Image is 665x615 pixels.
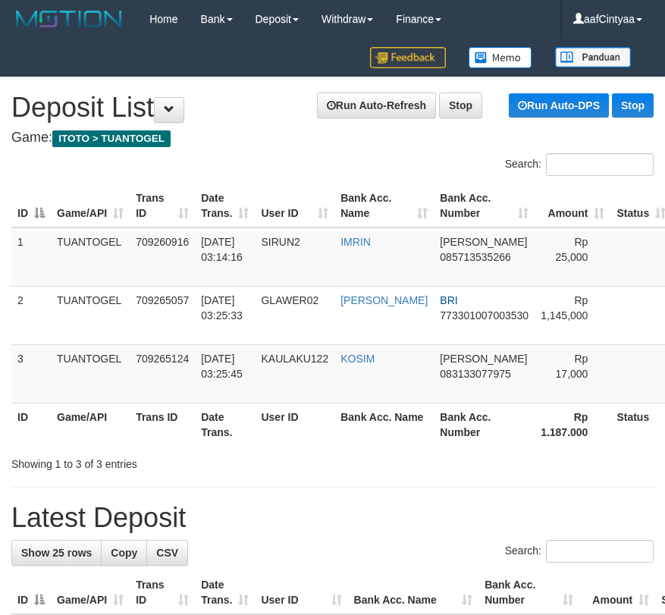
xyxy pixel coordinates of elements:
[535,184,610,227] th: Amount: activate to sort column ascending
[130,571,195,614] th: Trans ID: activate to sort column ascending
[21,547,92,559] span: Show 25 rows
[51,184,130,227] th: Game/API: activate to sort column ascending
[439,93,482,118] a: Stop
[11,8,127,30] img: MOTION_logo.png
[255,403,334,446] th: User ID
[261,353,328,365] span: KAULAKU122
[51,286,130,344] td: TUANTOGEL
[440,236,527,248] span: [PERSON_NAME]
[11,540,102,566] a: Show 25 rows
[509,93,609,118] a: Run Auto-DPS
[546,540,654,563] input: Search:
[556,353,588,380] span: Rp 17,000
[11,286,51,344] td: 2
[478,571,579,614] th: Bank Acc. Number: activate to sort column ascending
[111,547,137,559] span: Copy
[535,403,610,446] th: Rp 1.187.000
[261,236,300,248] span: SIRUN2
[340,353,375,365] a: KOSIM
[334,403,434,446] th: Bank Acc. Name
[440,309,529,322] span: Copy 773301007003530 to clipboard
[434,403,535,446] th: Bank Acc. Number
[556,236,588,263] span: Rp 25,000
[505,153,654,176] label: Search:
[340,236,371,248] a: IMRIN
[201,353,243,380] span: [DATE] 03:25:45
[440,368,510,380] span: Copy 083133077975 to clipboard
[340,294,428,306] a: [PERSON_NAME]
[11,450,265,472] div: Showing 1 to 3 of 3 entries
[440,294,457,306] span: BRI
[541,294,588,322] span: Rp 1,145,000
[440,353,527,365] span: [PERSON_NAME]
[469,47,532,68] img: Button%20Memo.svg
[440,251,510,263] span: Copy 085713535266 to clipboard
[136,236,189,248] span: 709260916
[546,153,654,176] input: Search:
[136,353,189,365] span: 709265124
[505,540,654,563] label: Search:
[51,571,130,614] th: Game/API: activate to sort column ascending
[11,227,51,287] td: 1
[130,403,195,446] th: Trans ID
[51,227,130,287] td: TUANTOGEL
[11,403,51,446] th: ID
[136,294,189,306] span: 709265057
[370,47,446,68] img: Feedback.jpg
[434,184,535,227] th: Bank Acc. Number: activate to sort column ascending
[146,540,188,566] a: CSV
[201,294,243,322] span: [DATE] 03:25:33
[255,571,347,614] th: User ID: activate to sort column ascending
[11,344,51,403] td: 3
[51,344,130,403] td: TUANTOGEL
[101,540,147,566] a: Copy
[612,93,654,118] a: Stop
[195,571,255,614] th: Date Trans.: activate to sort column ascending
[11,130,654,146] h4: Game:
[11,184,51,227] th: ID: activate to sort column descending
[11,571,51,614] th: ID: activate to sort column descending
[348,571,479,614] th: Bank Acc. Name: activate to sort column ascending
[317,93,436,118] a: Run Auto-Refresh
[334,184,434,227] th: Bank Acc. Name: activate to sort column ascending
[195,403,255,446] th: Date Trans.
[579,571,655,614] th: Amount: activate to sort column ascending
[261,294,318,306] span: GLAWER02
[555,47,631,67] img: panduan.png
[130,184,195,227] th: Trans ID: activate to sort column ascending
[51,403,130,446] th: Game/API
[52,130,171,147] span: ITOTO > TUANTOGEL
[201,236,243,263] span: [DATE] 03:14:16
[156,547,178,559] span: CSV
[11,93,654,123] h1: Deposit List
[195,184,255,227] th: Date Trans.: activate to sort column ascending
[255,184,334,227] th: User ID: activate to sort column ascending
[11,503,654,533] h1: Latest Deposit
